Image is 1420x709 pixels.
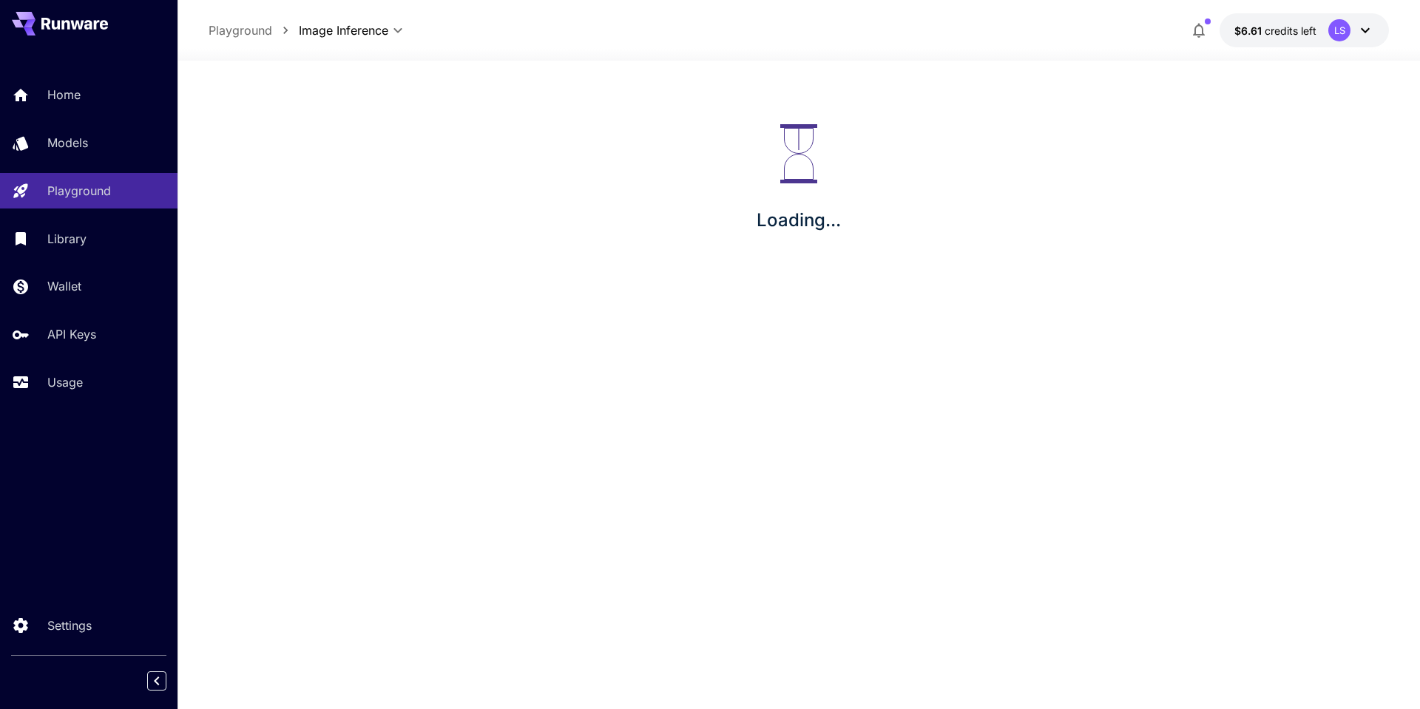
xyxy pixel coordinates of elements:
p: Loading... [757,207,841,234]
span: $6.61 [1234,24,1265,37]
button: $6.61409LS [1220,13,1389,47]
p: Home [47,86,81,104]
p: Usage [47,373,83,391]
p: Models [47,134,88,152]
a: Playground [209,21,272,39]
button: Collapse sidebar [147,671,166,691]
span: Image Inference [299,21,388,39]
p: Playground [47,182,111,200]
p: Library [47,230,87,248]
nav: breadcrumb [209,21,299,39]
p: Wallet [47,277,81,295]
p: Settings [47,617,92,634]
div: Collapse sidebar [158,668,177,694]
div: LS [1328,19,1350,41]
div: $6.61409 [1234,23,1316,38]
p: API Keys [47,325,96,343]
span: credits left [1265,24,1316,37]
